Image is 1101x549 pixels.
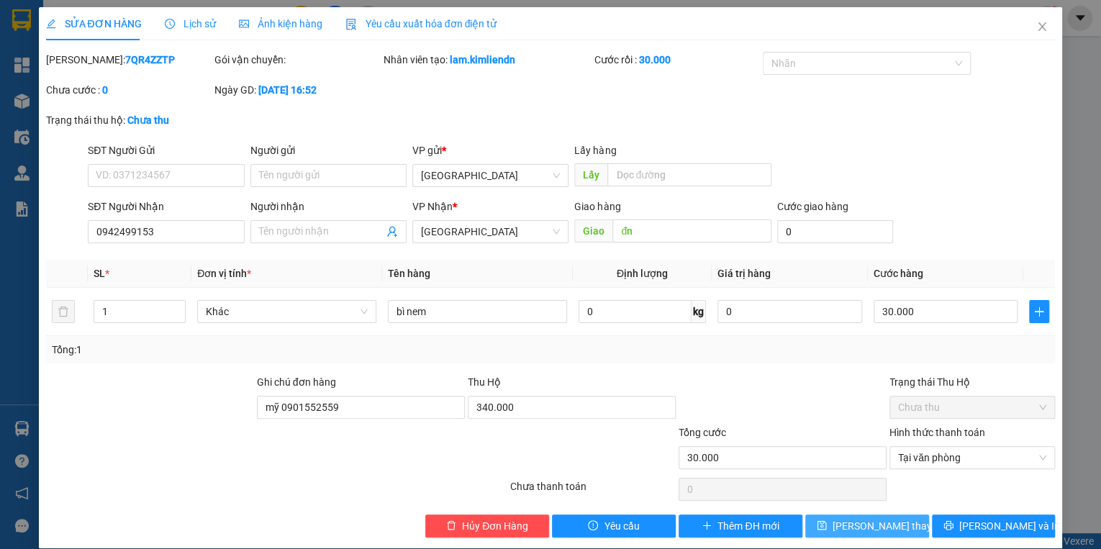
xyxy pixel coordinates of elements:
span: delete [446,520,456,532]
strong: Trụ sở Công ty [5,42,68,53]
span: Định lượng [617,268,668,279]
label: Cước giao hàng [777,201,848,212]
span: [PERSON_NAME] và In [959,518,1060,534]
button: printer[PERSON_NAME] và In [932,514,1056,537]
span: Tên hàng [388,268,430,279]
span: SL [94,268,105,279]
span: Đơn vị tính [197,268,251,279]
button: plus [1029,300,1049,323]
span: [GEOGRAPHIC_DATA], P. [GEOGRAPHIC_DATA], [GEOGRAPHIC_DATA] [5,55,196,77]
span: Ảnh kiện hàng [239,18,322,30]
span: user-add [386,226,398,237]
label: Hình thức thanh toán [889,427,985,438]
span: kg [692,300,706,323]
input: Dọc đường [612,219,771,242]
div: SĐT Người Nhận [88,199,244,214]
input: Ghi chú đơn hàng [257,396,465,419]
button: delete [52,300,75,323]
input: Dọc đường [607,163,771,186]
div: VP gửi [412,142,568,158]
span: Tại văn phòng [898,447,1046,468]
button: exclamation-circleYêu cầu [552,514,676,537]
input: Cước giao hàng [777,220,893,243]
div: Nhân viên tạo: [383,52,591,68]
span: exclamation-circle [588,520,598,532]
b: [DATE] 16:52 [258,84,317,96]
span: Đà Nẵng [421,221,560,242]
div: Cước rồi : [594,52,760,68]
span: [PERSON_NAME] thay đổi [833,518,948,534]
b: Chưa thu [127,114,169,126]
span: Khác [206,301,368,322]
strong: CÔNG TY TNHH [67,7,149,21]
span: Giao [574,219,612,242]
span: Thêm ĐH mới [717,518,779,534]
span: Lấy hàng [574,145,616,156]
strong: Địa chỉ: [5,96,37,106]
strong: Văn phòng đại diện – CN [GEOGRAPHIC_DATA] [5,83,207,94]
span: plus [702,520,712,532]
div: Người nhận [250,199,407,214]
img: icon [345,19,357,30]
div: Chưa cước : [46,82,212,98]
div: Chưa thanh toán [508,478,676,504]
div: Người gửi [250,142,407,158]
span: clock-circle [165,19,175,29]
span: close [1036,21,1048,32]
span: VP Nhận [412,201,453,212]
span: Tổng cước [679,427,726,438]
span: Cước hàng [874,268,923,279]
span: edit [46,19,56,29]
div: SĐT Người Gửi [88,142,244,158]
span: save [817,520,827,532]
span: Chưa thu [898,396,1046,418]
strong: Địa chỉ: [5,55,37,66]
button: save[PERSON_NAME] thay đổi [805,514,929,537]
b: 0 [102,84,108,96]
span: plus [1030,306,1048,317]
span: Yêu cầu [604,518,639,534]
span: picture [239,19,249,29]
div: Trạng thái thu hộ: [46,112,254,128]
span: Thu Hộ [468,376,501,388]
div: Ngày GD: [214,82,380,98]
span: Giá trị hàng [717,268,771,279]
span: Giao hàng [574,201,620,212]
label: Ghi chú đơn hàng [257,376,336,388]
span: Hủy Đơn Hàng [462,518,528,534]
span: Lịch sử [165,18,216,30]
span: printer [943,520,953,532]
div: [PERSON_NAME]: [46,52,212,68]
span: Bình Định [421,165,560,186]
span: Yêu cầu xuất hóa đơn điện tử [345,18,497,30]
div: Trạng thái Thu Hộ [889,374,1055,390]
div: Tổng: 1 [52,342,426,358]
button: Close [1022,7,1062,47]
span: [STREET_ADDRESS][PERSON_NAME] An Khê, [GEOGRAPHIC_DATA] [5,96,199,117]
input: VD: Bàn, Ghế [388,300,567,323]
button: deleteHủy Đơn Hàng [425,514,549,537]
strong: VẬN TẢI Ô TÔ KIM LIÊN [46,23,170,37]
b: 30.000 [639,54,671,65]
span: Lấy [574,163,607,186]
div: Gói vận chuyển: [214,52,380,68]
button: plusThêm ĐH mới [679,514,802,537]
b: lam.kimliendn [449,54,515,65]
span: SỬA ĐƠN HÀNG [46,18,142,30]
b: 7QR4ZZTP [125,54,175,65]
